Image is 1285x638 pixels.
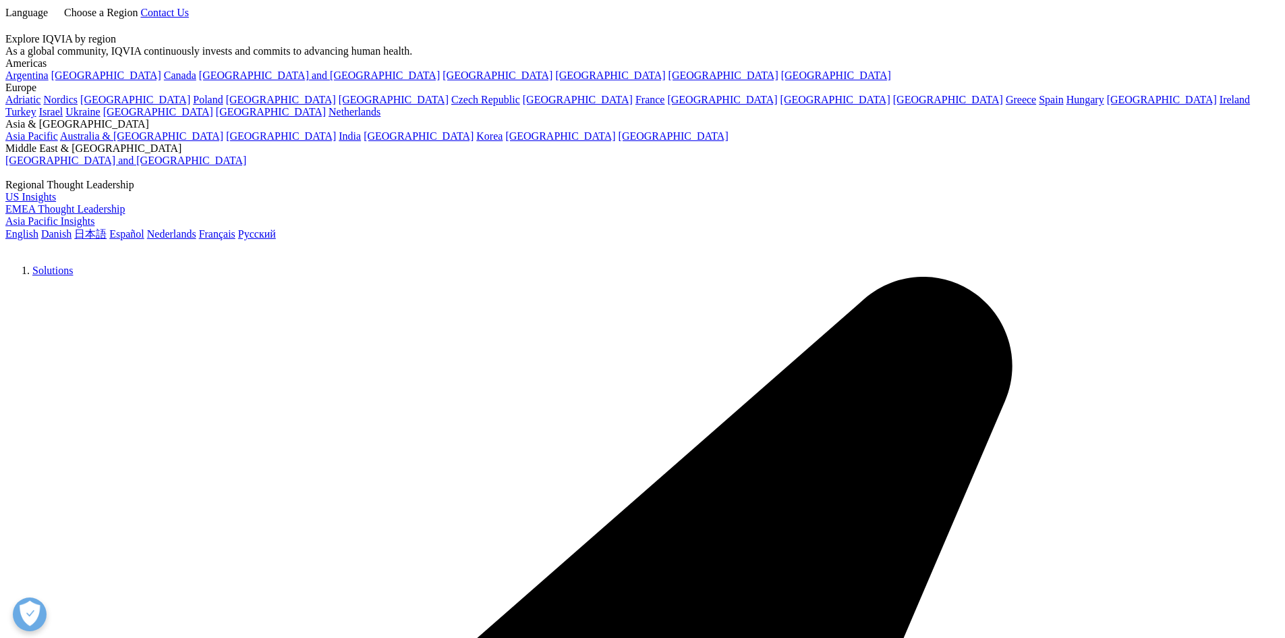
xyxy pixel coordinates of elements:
div: Asia & [GEOGRAPHIC_DATA] [5,118,1280,130]
a: France [635,94,665,105]
a: Asia Pacific Insights [5,215,94,227]
a: Contact Us [140,7,189,18]
a: [GEOGRAPHIC_DATA] and [GEOGRAPHIC_DATA] [199,70,440,81]
a: [GEOGRAPHIC_DATA] [80,94,190,105]
a: [GEOGRAPHIC_DATA] [523,94,633,105]
a: [GEOGRAPHIC_DATA] [339,94,449,105]
a: English [5,228,38,240]
a: Nordics [43,94,78,105]
a: [GEOGRAPHIC_DATA] [781,70,891,81]
div: Explore IQVIA by region [5,33,1280,45]
a: Netherlands [329,106,380,117]
a: Australia & [GEOGRAPHIC_DATA] [60,130,223,142]
a: [GEOGRAPHIC_DATA] [1107,94,1217,105]
a: Greece [1006,94,1036,105]
a: Русский [238,228,276,240]
a: Français [199,228,235,240]
a: Korea [476,130,503,142]
a: Ireland [1220,94,1250,105]
a: [GEOGRAPHIC_DATA] [216,106,326,117]
a: Hungary [1066,94,1104,105]
a: Argentina [5,70,49,81]
a: Español [109,228,144,240]
a: Solutions [32,265,73,276]
a: [GEOGRAPHIC_DATA] [555,70,665,81]
a: Czech Republic [451,94,520,105]
div: Europe [5,82,1280,94]
a: [GEOGRAPHIC_DATA] [667,94,777,105]
a: [GEOGRAPHIC_DATA] [103,106,213,117]
a: [GEOGRAPHIC_DATA] [505,130,615,142]
a: Spain [1039,94,1063,105]
a: Nederlands [147,228,196,240]
a: 日本語 [74,228,107,240]
a: EMEA Thought Leadership [5,203,125,215]
a: Ukraine [65,106,101,117]
div: Regional Thought Leadership [5,179,1280,191]
div: Americas [5,57,1280,70]
a: [GEOGRAPHIC_DATA] and [GEOGRAPHIC_DATA] [5,155,246,166]
a: [GEOGRAPHIC_DATA] [442,70,552,81]
a: India [339,130,361,142]
a: [GEOGRAPHIC_DATA] [51,70,161,81]
a: [GEOGRAPHIC_DATA] [668,70,778,81]
a: Adriatic [5,94,40,105]
a: Asia Pacific [5,130,58,142]
span: Choose a Region [64,7,138,18]
a: Danish [41,228,72,240]
a: Canada [164,70,196,81]
a: US Insights [5,191,56,203]
a: [GEOGRAPHIC_DATA] [226,130,336,142]
a: [GEOGRAPHIC_DATA] [893,94,1003,105]
div: Middle East & [GEOGRAPHIC_DATA] [5,142,1280,155]
button: Otwórz Preferencje [13,597,47,631]
a: [GEOGRAPHIC_DATA] [619,130,729,142]
a: [GEOGRAPHIC_DATA] [226,94,336,105]
span: Language [5,7,48,18]
a: Turkey [5,106,36,117]
a: Poland [193,94,223,105]
a: Israel [39,106,63,117]
div: As a global community, IQVIA continuously invests and commits to advancing human health. [5,45,1280,57]
a: [GEOGRAPHIC_DATA] [780,94,890,105]
a: [GEOGRAPHIC_DATA] [364,130,474,142]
